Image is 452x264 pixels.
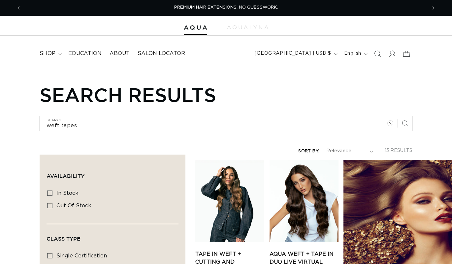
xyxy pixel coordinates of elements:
[344,50,361,57] span: English
[370,46,385,61] summary: Search
[174,5,278,10] span: PREMIUM HAIR EXTENSIONS. NO GUESSWORK.
[64,46,106,61] a: Education
[47,236,81,242] span: Class Type
[298,149,319,153] label: Sort by:
[56,203,91,208] span: Out of stock
[134,46,189,61] a: Salon Locator
[385,148,412,153] span: 13 results
[184,25,207,30] img: Aqua Hair Extensions
[40,83,412,106] h1: Search results
[138,50,185,57] span: Salon Locator
[56,253,107,258] span: single certification
[255,50,331,57] span: [GEOGRAPHIC_DATA] | USD $
[340,47,370,60] button: English
[227,25,268,29] img: aqualyna.com
[110,50,130,57] span: About
[68,50,102,57] span: Education
[383,116,398,131] button: Clear search term
[47,173,84,179] span: Availability
[12,2,26,14] button: Previous announcement
[40,116,412,131] input: Search
[47,224,178,248] summary: Class Type (0 selected)
[251,47,340,60] button: [GEOGRAPHIC_DATA] | USD $
[36,46,64,61] summary: shop
[106,46,134,61] a: About
[56,191,79,196] span: In stock
[47,161,178,185] summary: Availability (0 selected)
[426,2,440,14] button: Next announcement
[398,116,412,131] button: Search
[40,50,55,57] span: shop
